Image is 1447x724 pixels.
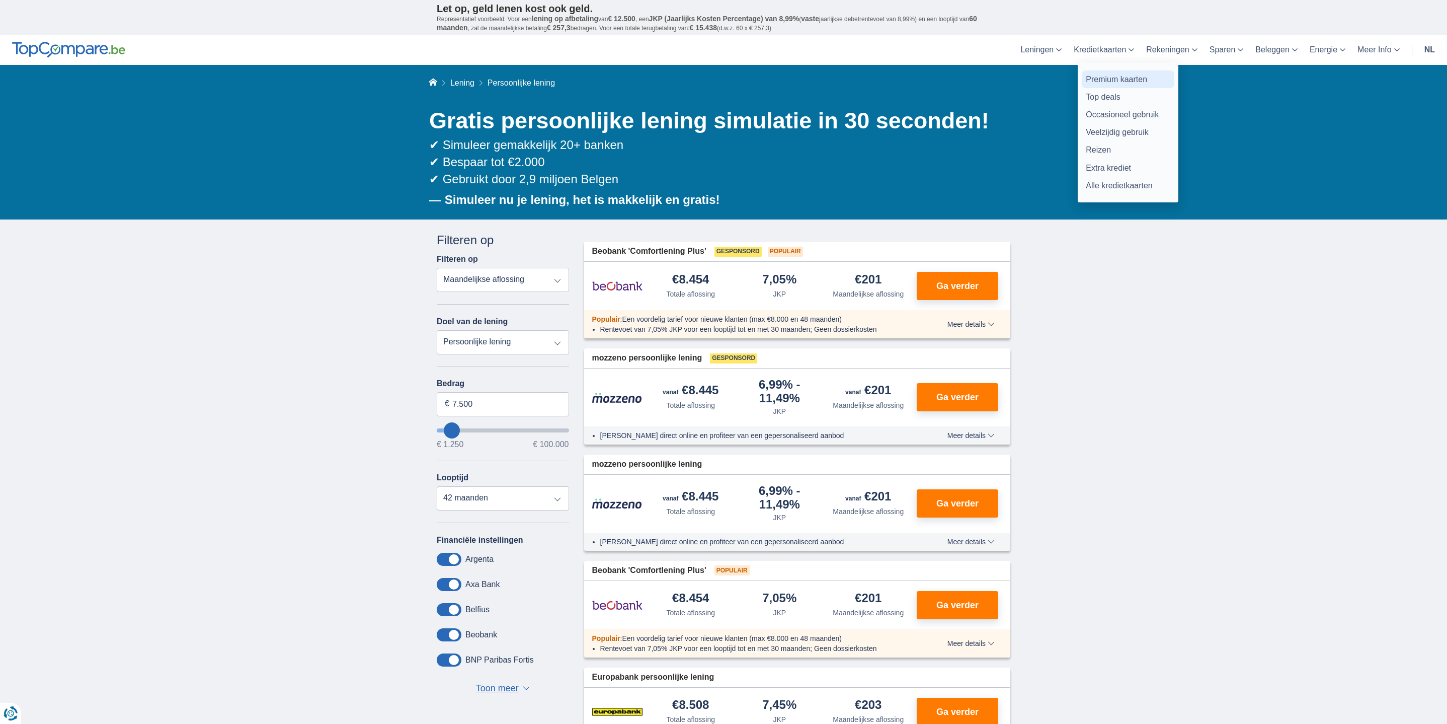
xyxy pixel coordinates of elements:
li: [PERSON_NAME] direct online en profiteer van een gepersonaliseerd aanbod [600,430,911,441]
h1: Gratis persoonlijke lening simulatie in 30 seconden! [429,105,1010,136]
div: 7,45% [762,699,796,712]
button: Ga verder [917,489,998,518]
div: : [584,633,919,643]
a: Lening [450,79,474,87]
label: Doel van de lening [437,317,508,326]
a: Sparen [1203,35,1250,65]
span: Meer details [947,321,995,328]
div: €201 [855,592,881,606]
span: € 15.438 [689,24,717,32]
label: Bedrag [437,379,569,388]
div: JKP [773,608,786,618]
img: product.pl.alt Mozzeno [592,498,642,509]
span: mozzeno persoonlijke lening [592,352,702,364]
a: Home [429,79,437,87]
button: Ga verder [917,383,998,411]
div: : [584,314,919,324]
span: Beobank 'Comfortlening Plus' [592,565,706,576]
span: lening op afbetaling [532,15,598,23]
span: Ga verder [936,601,979,610]
div: JKP [773,406,786,416]
button: Meer details [940,320,1002,328]
label: Filteren op [437,255,478,264]
span: Een voordelig tarief voor nieuwe klanten (max €8.000 en 48 maanden) [622,634,842,642]
div: €201 [855,273,881,287]
label: Looptijd [437,473,468,482]
div: JKP [773,513,786,523]
div: 7,05% [762,273,796,287]
li: Rentevoet van 7,05% JKP voor een looptijd tot en met 30 maanden; Geen dossierkosten [600,324,911,334]
div: JKP [773,289,786,299]
a: nl [1418,35,1441,65]
div: €201 [845,490,891,504]
a: Extra krediet [1082,159,1174,177]
a: Meer Info [1351,35,1406,65]
span: mozzeno persoonlijke lening [592,459,702,470]
span: Ga verder [936,499,979,508]
div: 7,05% [762,592,796,606]
div: Totale aflossing [666,400,715,410]
li: Rentevoet van 7,05% JKP voor een looptijd tot en met 30 maanden; Geen dossierkosten [600,643,911,654]
span: Populair [592,315,620,323]
span: 60 maanden [437,15,977,32]
span: € 12.500 [608,15,635,23]
a: Alle kredietkaarten [1082,177,1174,194]
button: Ga verder [917,272,998,300]
div: ✔ Simuleer gemakkelijk 20+ banken ✔ Bespaar tot €2.000 ✔ Gebruikt door 2,9 miljoen Belgen [429,136,1010,188]
img: product.pl.alt Mozzeno [592,392,642,403]
div: €8.454 [672,592,709,606]
a: Veelzijdig gebruik [1082,123,1174,141]
span: Persoonlijke lening [488,79,555,87]
label: Financiële instellingen [437,536,523,545]
span: € 100.000 [533,441,569,449]
div: Totale aflossing [666,289,715,299]
a: Kredietkaarten [1068,35,1140,65]
button: Meer details [940,639,1002,647]
div: €8.454 [672,273,709,287]
div: €8.445 [663,490,718,504]
span: € 257,3 [547,24,571,32]
a: Energie [1304,35,1351,65]
a: Occasioneel gebruik [1082,106,1174,123]
button: Ga verder [917,591,998,619]
span: ▼ [523,686,530,690]
div: Maandelijkse aflossing [833,400,904,410]
span: Toon meer [476,682,519,695]
button: Meer details [940,538,1002,546]
span: Een voordelig tarief voor nieuwe klanten (max €8.000 en 48 maanden) [622,315,842,323]
div: €201 [845,384,891,398]
label: Beobank [465,630,497,639]
input: wantToBorrow [437,428,569,432]
div: Maandelijkse aflossing [833,608,904,618]
span: Meer details [947,538,995,545]
a: Rekeningen [1140,35,1203,65]
div: 6,99% [739,379,820,404]
span: Populair [768,247,803,257]
label: BNP Paribas Fortis [465,656,534,665]
span: Ga verder [936,281,979,291]
span: Europabank persoonlijke lening [592,672,714,683]
a: Top deals [1082,88,1174,106]
div: Filteren op [437,232,569,249]
span: Populair [592,634,620,642]
span: Ga verder [936,393,979,402]
div: Maandelijkse aflossing [833,289,904,299]
div: €8.508 [672,699,709,712]
div: €203 [855,699,881,712]
span: JKP (Jaarlijks Kosten Percentage) van 8,99% [649,15,799,23]
span: € [445,398,449,410]
label: Argenta [465,555,494,564]
p: Representatief voorbeeld: Voor een van , een ( jaarlijkse debetrentevoet van 8,99%) en een loopti... [437,15,1010,33]
a: Premium kaarten [1082,70,1174,88]
div: Totale aflossing [666,608,715,618]
span: Meer details [947,432,995,439]
div: 6,99% [739,485,820,511]
span: vaste [801,15,819,23]
label: Axa Bank [465,580,500,589]
div: €8.445 [663,384,718,398]
b: — Simuleer nu je lening, het is makkelijk en gratis! [429,193,720,206]
span: Beobank 'Comfortlening Plus' [592,246,706,257]
span: Meer details [947,640,995,647]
